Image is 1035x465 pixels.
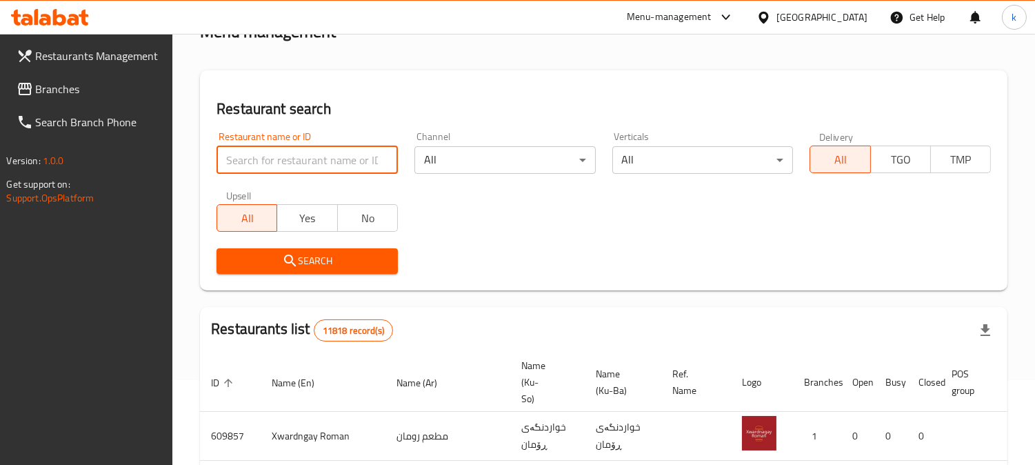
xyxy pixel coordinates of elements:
[6,72,173,106] a: Branches
[742,416,776,451] img: Xwardngay Roman
[217,248,398,274] button: Search
[907,412,941,461] td: 0
[6,106,173,139] a: Search Branch Phone
[36,48,162,64] span: Restaurants Management
[385,412,510,461] td: مطعم رومان
[870,146,931,173] button: TGO
[343,208,392,228] span: No
[585,412,661,461] td: خواردنگەی ڕۆمان
[337,204,398,232] button: No
[672,366,714,399] span: Ref. Name
[223,208,272,228] span: All
[226,190,252,200] label: Upsell
[810,146,870,173] button: All
[952,366,992,399] span: POS group
[841,353,874,412] th: Open
[510,412,585,461] td: خواردنگەی ڕۆمان
[7,175,70,193] span: Get support on:
[930,146,991,173] button: TMP
[36,81,162,97] span: Branches
[874,412,907,461] td: 0
[277,204,337,232] button: Yes
[217,99,991,119] h2: Restaurant search
[7,152,41,170] span: Version:
[272,375,332,391] span: Name (En)
[314,319,393,342] div: Total records count
[200,21,336,43] h2: Menu management
[1012,10,1016,25] span: k
[211,319,393,342] h2: Restaurants list
[521,357,568,407] span: Name (Ku-So)
[314,324,392,337] span: 11818 record(s)
[793,412,841,461] td: 1
[776,10,867,25] div: [GEOGRAPHIC_DATA]
[211,375,237,391] span: ID
[217,204,277,232] button: All
[907,353,941,412] th: Closed
[414,146,596,174] div: All
[731,353,793,412] th: Logo
[283,208,332,228] span: Yes
[596,366,645,399] span: Name (Ku-Ba)
[627,9,712,26] div: Menu-management
[819,132,854,141] label: Delivery
[261,412,385,461] td: Xwardngay Roman
[228,253,387,270] span: Search
[793,353,841,412] th: Branches
[396,375,455,391] span: Name (Ar)
[6,39,173,72] a: Restaurants Management
[876,150,925,170] span: TGO
[936,150,985,170] span: TMP
[816,150,865,170] span: All
[841,412,874,461] td: 0
[36,114,162,130] span: Search Branch Phone
[200,412,261,461] td: 609857
[969,314,1002,347] div: Export file
[7,189,94,207] a: Support.OpsPlatform
[612,146,794,174] div: All
[43,152,64,170] span: 1.0.0
[874,353,907,412] th: Busy
[217,146,398,174] input: Search for restaurant name or ID..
